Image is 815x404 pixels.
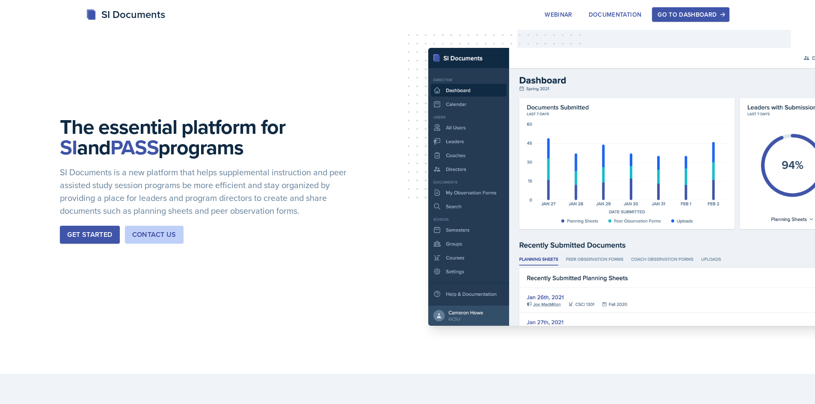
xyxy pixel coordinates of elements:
[545,11,572,18] div: Webinar
[589,11,642,18] div: Documentation
[67,230,112,240] div: Get Started
[583,7,647,22] button: Documentation
[652,7,729,22] button: Go to Dashboard
[86,7,165,22] div: SI Documents
[658,11,723,18] div: Go to Dashboard
[60,226,119,244] button: Get Started
[539,7,578,22] button: Webinar
[132,230,176,240] div: Contact Us
[125,226,184,244] button: Contact Us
